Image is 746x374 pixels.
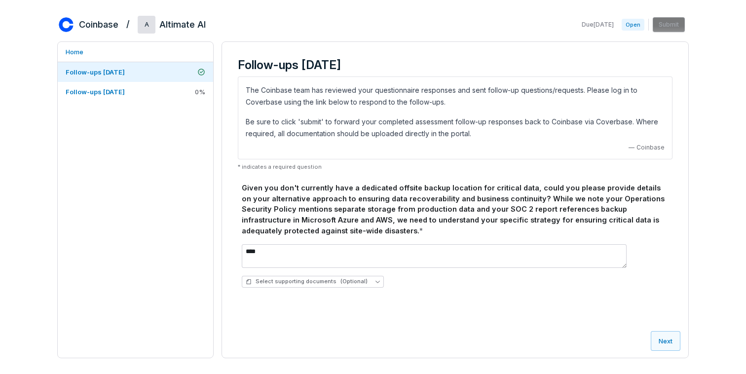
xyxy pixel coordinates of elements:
[195,87,205,96] span: 0 %
[246,278,368,285] span: Select supporting documents
[238,163,672,171] p: * indicates a required question
[126,16,130,31] h2: /
[246,116,665,140] p: Be sure to click 'submit' to forward your completed assessment follow-up responses back to Coinba...
[58,82,213,102] a: Follow-ups [DATE]0%
[651,331,680,351] button: Next
[340,278,368,285] span: (Optional)
[246,84,665,108] p: The Coinbase team has reviewed your questionnaire responses and sent follow-up questions/requests...
[58,42,213,62] a: Home
[582,21,614,29] span: Due [DATE]
[66,68,125,76] span: Follow-ups [DATE]
[66,88,125,96] span: Follow-ups [DATE]
[629,144,634,151] span: —
[238,58,672,73] h3: Follow-ups [DATE]
[79,18,118,31] h2: Coinbase
[58,62,213,82] a: Follow-ups [DATE]
[159,18,206,31] h2: Altimate AI
[242,183,669,236] div: Given you don't currently have a dedicated offsite backup location for critical data, could you p...
[636,144,665,151] span: Coinbase
[622,19,644,31] span: Open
